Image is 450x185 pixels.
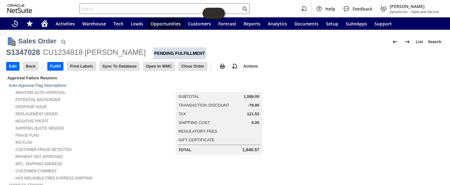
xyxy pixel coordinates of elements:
[242,147,259,152] span: 1,640.57
[291,17,322,30] a: Documents
[56,21,75,27] span: Activities
[15,90,66,95] a: Awaiting Auto-Approval
[6,47,40,57] div: S1347028
[15,126,64,130] a: Shipping Quote Needed
[203,8,225,19] iframe: Click here to launch Oracle Guided Learning Help Panel
[179,62,207,70] input: Close Order
[178,148,191,152] a: Total
[15,112,58,116] a: Replacement Order
[26,20,33,27] svg: Shortcuts
[15,140,32,145] a: RIS flag
[391,38,399,46] img: Previous
[80,5,241,12] input: Search
[15,176,92,180] a: Has Ineligible Free Express Shipping
[251,120,259,125] span: 0.00
[325,6,335,12] span: Help
[371,17,396,30] a: Support
[353,6,372,12] span: Feedback
[178,103,229,108] a: Transaction Discount
[215,17,240,30] a: Forecast
[52,17,79,30] a: Activities
[11,20,19,27] svg: Recent Records
[264,17,291,30] a: Analytics
[43,47,146,57] div: CU1234818 [PERSON_NAME]
[151,21,181,27] span: Opportunities
[248,103,259,108] span: -79.95
[131,21,143,27] span: Leads
[375,21,392,27] span: Support
[390,9,408,14] span: Sylvane Inc
[48,62,63,70] input: Fulfill
[184,17,215,30] a: Customers
[15,98,61,102] a: Potential Backorder
[147,17,184,30] a: Opportunities
[404,38,411,46] img: Next
[231,63,238,70] img: add-record.svg
[153,47,206,59] div: Pending Fulfillment
[409,9,410,14] span: -
[37,17,52,30] a: Home
[241,64,261,68] a: Actions
[188,21,211,27] span: Customers
[7,4,32,13] svg: logo
[15,119,49,123] a: Negative Profit
[178,138,215,142] a: Gift Certificate
[244,21,260,27] span: Reports
[294,21,319,27] span: Documents
[240,17,264,30] a: Reports
[178,94,199,99] a: Subtotal
[100,62,139,70] input: Sync To Database
[144,62,175,70] input: Open In WMC
[214,8,225,19] span: Oracle Guided Learning Widget. To move around, please hold and drag
[9,83,66,88] a: Auto-Approval Flag Descriptions
[244,94,259,99] span: 1,599.00
[178,129,217,134] a: Regulatory Fees
[67,62,95,70] input: Print Labels
[15,162,62,166] a: Intl. Shipping Address
[18,36,57,46] h1: Sales Order
[346,21,367,27] span: SuiteApps
[322,17,342,30] a: Setup
[426,37,444,47] a: Search
[15,155,63,159] a: Payment not approved
[22,17,37,30] div: Shortcuts
[175,82,263,92] caption: Summary
[6,62,19,70] input: Edit
[241,5,248,12] svg: Search
[110,17,127,30] a: Tech
[326,21,338,27] span: Setup
[218,21,236,27] span: Forecast
[127,17,147,30] a: Leads
[411,9,439,14] span: Sales and Service
[15,133,39,138] a: Fraud Flag
[178,112,186,116] a: Tax
[15,105,47,109] a: Dropship Issue
[7,17,22,30] a: Recent Records
[82,21,106,27] span: Warehouse
[15,169,57,173] a: Customer Comment
[268,21,287,27] span: Analytics
[60,38,67,46] img: Quick Find
[6,74,147,81] div: Approval Failure Reasons
[178,120,210,125] a: Shipping Cost
[79,17,110,30] a: Warehouse
[414,37,426,47] a: List
[114,21,123,27] span: Tech
[247,112,259,117] span: 121.52
[15,148,71,152] a: Customer Fraud Detected
[219,63,226,70] img: print.svg
[390,3,439,9] span: [PERSON_NAME]
[41,20,48,27] svg: Home
[24,62,38,70] input: Back
[342,17,371,30] a: SuiteApps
